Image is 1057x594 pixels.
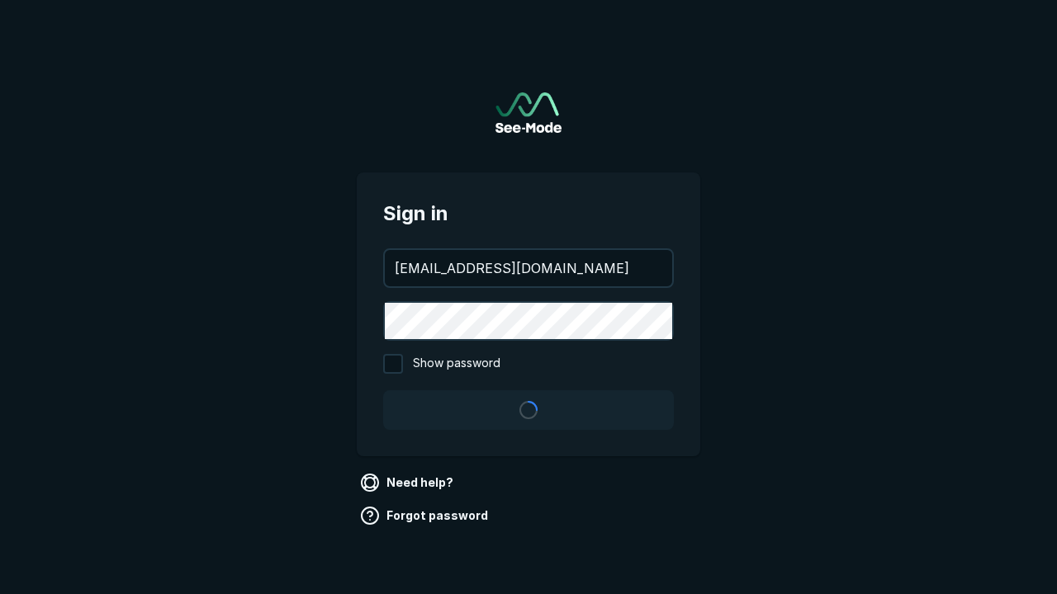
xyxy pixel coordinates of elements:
span: Sign in [383,199,674,229]
input: your@email.com [385,250,672,286]
a: Need help? [357,469,460,496]
a: Go to sign in [495,92,562,133]
img: See-Mode Logo [495,92,562,133]
a: Forgot password [357,502,495,529]
span: Show password [413,354,500,374]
